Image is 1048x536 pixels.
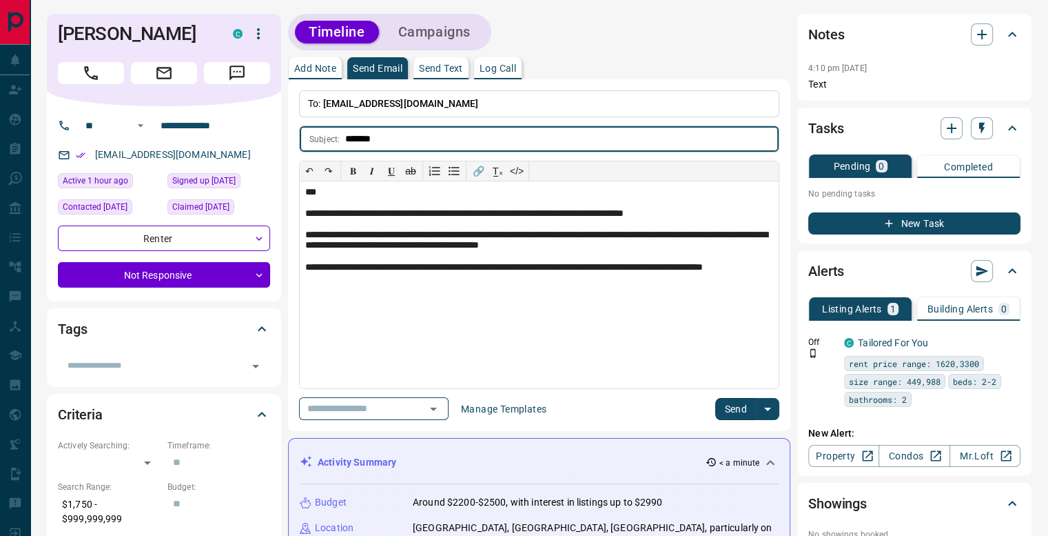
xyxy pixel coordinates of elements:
[63,174,128,188] span: Active 1 hour ago
[507,161,526,181] button: </>
[353,63,402,73] p: Send Email
[488,161,507,181] button: T̲ₓ
[58,398,270,431] div: Criteria
[808,63,867,73] p: 4:10 pm [DATE]
[384,21,484,43] button: Campaigns
[246,357,265,376] button: Open
[715,398,756,420] button: Send
[167,199,270,219] div: Mon Aug 05 2024
[58,226,270,251] div: Renter
[233,29,243,39] div: condos.ca
[58,23,212,45] h1: [PERSON_NAME]
[63,200,127,214] span: Contacted [DATE]
[844,338,854,348] div: condos.ca
[849,357,979,370] span: rent price range: 1620,3300
[808,212,1020,235] button: New Task
[890,304,896,314] p: 1
[808,336,836,348] p: Off
[172,174,236,188] span: Signed up [DATE]
[401,161,420,181] button: ab
[858,337,928,348] a: Tailored For You
[58,318,87,340] h2: Tags
[204,62,270,84] span: Message
[167,439,270,452] p: Timeframe:
[315,521,353,535] p: Location
[132,117,149,134] button: Open
[167,481,270,493] p: Budget:
[953,375,996,388] span: beds: 2-2
[58,481,161,493] p: Search Range:
[294,63,336,73] p: Add Note
[323,98,479,109] span: [EMAIL_ADDRESS][DOMAIN_NAME]
[58,62,124,84] span: Call
[444,161,464,181] button: Bullet list
[318,455,396,470] p: Activity Summary
[808,348,818,358] svg: Push Notification Only
[833,161,870,171] p: Pending
[1001,304,1007,314] p: 0
[808,183,1020,204] p: No pending tasks
[808,117,843,139] h2: Tasks
[808,426,1020,441] p: New Alert:
[300,161,319,181] button: ↶
[419,63,463,73] p: Send Text
[879,161,884,171] p: 0
[808,18,1020,51] div: Notes
[927,304,993,314] p: Building Alerts
[58,312,270,346] div: Tags
[299,90,779,117] p: To:
[58,173,161,192] div: Tue Sep 16 2025
[167,173,270,192] div: Mon Aug 05 2024
[480,63,516,73] p: Log Call
[405,166,416,177] s: ab
[319,161,338,181] button: ↷
[469,161,488,181] button: 🔗
[879,445,949,467] a: Condos
[300,450,779,475] div: Activity Summary< a minute
[808,77,1020,92] p: Text
[808,255,1020,288] div: Alerts
[808,112,1020,145] div: Tasks
[808,445,879,467] a: Property
[58,199,161,219] div: Wed Apr 16 2025
[131,62,197,84] span: Email
[58,262,270,288] div: Not Responsive
[58,493,161,530] p: $1,750 - $999,999,999
[822,304,882,314] p: Listing Alerts
[849,393,907,406] span: bathrooms: 2
[425,161,444,181] button: Numbered list
[315,495,347,510] p: Budget
[58,439,161,452] p: Actively Searching:
[388,166,395,177] span: 𝐔
[362,161,382,181] button: 𝑰
[424,399,443,419] button: Open
[76,150,85,160] svg: Email Verified
[849,375,941,388] span: size range: 449,988
[413,495,663,510] p: Around $2200-$2500, with interest in listings up to $2990
[295,21,379,43] button: Timeline
[808,260,844,282] h2: Alerts
[343,161,362,181] button: 𝐁
[172,200,229,214] span: Claimed [DATE]
[808,487,1020,520] div: Showings
[309,133,340,146] p: Subject:
[95,149,251,160] a: [EMAIL_ADDRESS][DOMAIN_NAME]
[944,162,993,172] p: Completed
[715,398,779,420] div: split button
[58,404,103,426] h2: Criteria
[719,457,759,469] p: < a minute
[808,493,867,515] h2: Showings
[808,23,844,46] h2: Notes
[453,398,555,420] button: Manage Templates
[949,445,1020,467] a: Mr.Loft
[382,161,401,181] button: 𝐔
